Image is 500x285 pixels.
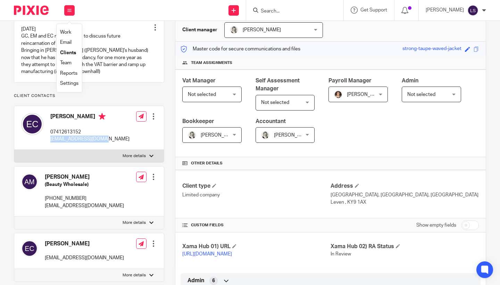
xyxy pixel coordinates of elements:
[212,277,215,284] span: 6
[45,195,124,202] p: [PHONE_NUMBER]
[328,78,372,83] span: Payroll Manager
[188,131,196,139] img: DA590EE6-2184-4DF2-A25D-D99FB904303F_1_201_a.jpeg
[256,78,300,91] span: Self Assessment Manager
[331,182,479,190] h4: Address
[426,7,464,14] p: [PERSON_NAME]
[182,26,217,33] h3: Client manager
[60,50,76,55] a: Clients
[45,202,124,209] p: [EMAIL_ADDRESS][DOMAIN_NAME]
[50,113,130,122] h4: [PERSON_NAME]
[347,92,385,97] span: [PERSON_NAME]
[99,113,106,120] i: Primary
[182,119,214,124] span: Bookkeeper
[331,252,351,256] span: In Review
[45,173,124,181] h4: [PERSON_NAME]
[182,78,216,83] span: Vat Manager
[187,277,204,284] span: Admin
[467,5,478,16] img: svg%3E
[331,243,479,250] h4: Xama Hub 02) RA Status
[243,27,281,32] span: [PERSON_NAME]
[334,90,342,99] img: 324535E6-56EA-408B-A48B-13C02EA99B5D.jpeg
[182,222,331,228] h4: CUSTOM FIELDS
[14,93,164,99] p: Client contacts
[191,161,223,166] span: Other details
[21,173,38,190] img: svg%3E
[256,119,286,124] span: Accountant
[60,30,71,35] a: Work
[181,46,300,52] p: Master code for secure communications and files
[60,81,78,86] a: Settings
[407,92,435,97] span: Not selected
[50,129,130,136] p: 07412613152
[261,100,289,105] span: Not selected
[50,136,130,142] p: [EMAIL_ADDRESS][DOMAIN_NAME]
[45,254,124,261] p: [EMAIL_ADDRESS][DOMAIN_NAME]
[60,60,72,65] a: Team
[261,131,269,139] img: DA590EE6-2184-4DF2-A25D-D99FB904303F_1_201_a.jpeg
[60,40,72,45] a: Email
[230,26,238,34] img: DA590EE6-2184-4DF2-A25D-D99FB904303F_1_201_a.jpeg
[191,60,232,66] span: Team assignments
[21,113,43,135] img: svg%3E
[260,8,323,15] input: Search
[188,92,216,97] span: Not selected
[402,78,418,83] span: Admin
[45,181,124,188] h5: (Beauty Wholesale)
[21,240,38,257] img: svg%3E
[14,6,49,15] img: Pixie
[60,71,77,76] a: Reports
[123,153,146,159] p: More details
[182,243,331,250] h4: Xama Hub 01) URL
[416,222,456,229] label: Show empty fields
[182,252,232,256] a: [URL][DOMAIN_NAME]
[201,133,239,138] span: [PERSON_NAME]
[182,192,331,198] p: Limited company
[45,240,124,247] h4: [PERSON_NAME]
[331,199,479,206] p: Leven , KY9 1AX
[360,8,387,13] span: Get Support
[331,192,479,198] p: [GEOGRAPHIC_DATA], [GEOGRAPHIC_DATA], [GEOGRAPHIC_DATA]
[402,45,461,53] div: strong-taupe-waved-jacket
[123,220,146,226] p: More details
[123,272,146,278] p: More details
[274,133,312,138] span: [PERSON_NAME]
[182,182,331,190] h4: Client type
